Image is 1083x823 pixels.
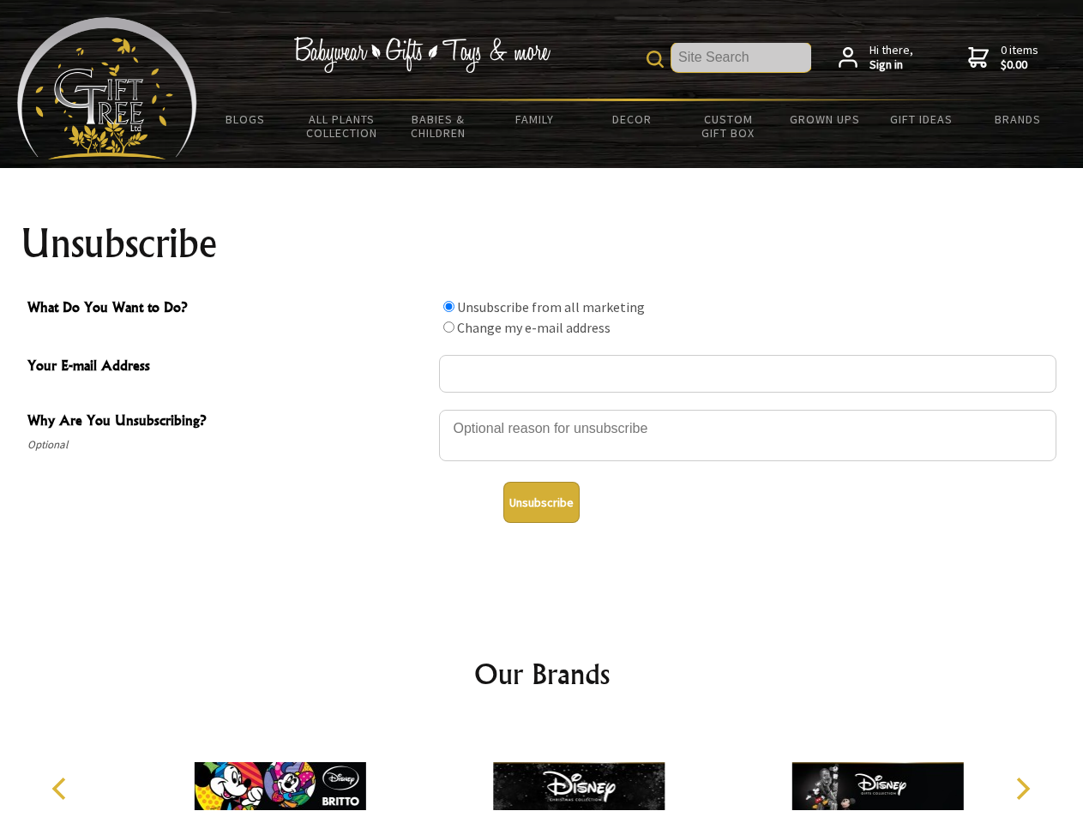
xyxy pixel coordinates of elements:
[21,223,1063,264] h1: Unsubscribe
[503,482,580,523] button: Unsubscribe
[680,101,777,151] a: Custom Gift Box
[970,101,1067,137] a: Brands
[1003,770,1041,808] button: Next
[197,101,294,137] a: BLOGS
[583,101,680,137] a: Decor
[439,355,1056,393] input: Your E-mail Address
[968,43,1038,73] a: 0 items$0.00
[27,410,430,435] span: Why Are You Unsubscribing?
[457,319,611,336] label: Change my e-mail address
[1001,42,1038,73] span: 0 items
[17,17,197,159] img: Babyware - Gifts - Toys and more...
[1001,57,1038,73] strong: $0.00
[390,101,487,151] a: Babies & Children
[27,297,430,321] span: What Do You Want to Do?
[34,653,1050,694] h2: Our Brands
[27,435,430,455] span: Optional
[443,321,454,333] input: What Do You Want to Do?
[457,298,645,315] label: Unsubscribe from all marketing
[487,101,584,137] a: Family
[869,57,913,73] strong: Sign in
[27,355,430,380] span: Your E-mail Address
[671,43,811,72] input: Site Search
[294,101,391,151] a: All Plants Collection
[647,51,664,68] img: product search
[839,43,913,73] a: Hi there,Sign in
[293,37,551,73] img: Babywear - Gifts - Toys & more
[443,301,454,312] input: What Do You Want to Do?
[873,101,970,137] a: Gift Ideas
[43,770,81,808] button: Previous
[869,43,913,73] span: Hi there,
[776,101,873,137] a: Grown Ups
[439,410,1056,461] textarea: Why Are You Unsubscribing?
